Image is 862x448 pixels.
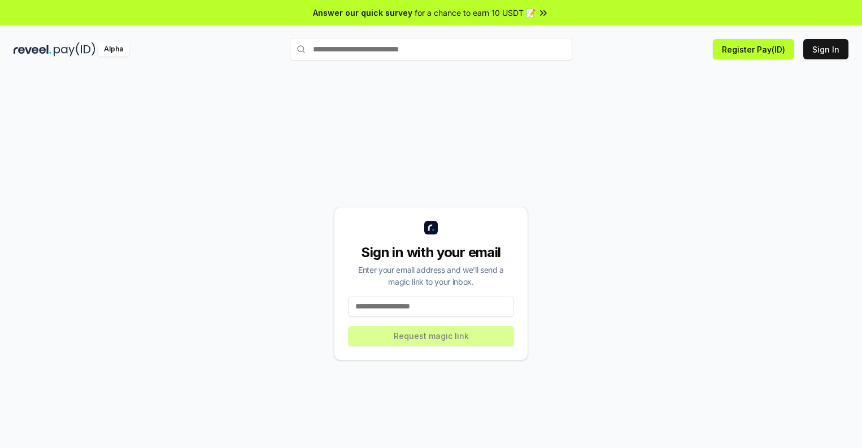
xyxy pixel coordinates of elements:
div: Alpha [98,42,129,56]
div: Sign in with your email [348,243,514,262]
span: Answer our quick survey [313,7,412,19]
button: Sign In [803,39,848,59]
img: logo_small [424,221,438,234]
div: Enter your email address and we’ll send a magic link to your inbox. [348,264,514,288]
span: for a chance to earn 10 USDT 📝 [415,7,536,19]
button: Register Pay(ID) [713,39,794,59]
img: pay_id [54,42,95,56]
img: reveel_dark [14,42,51,56]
